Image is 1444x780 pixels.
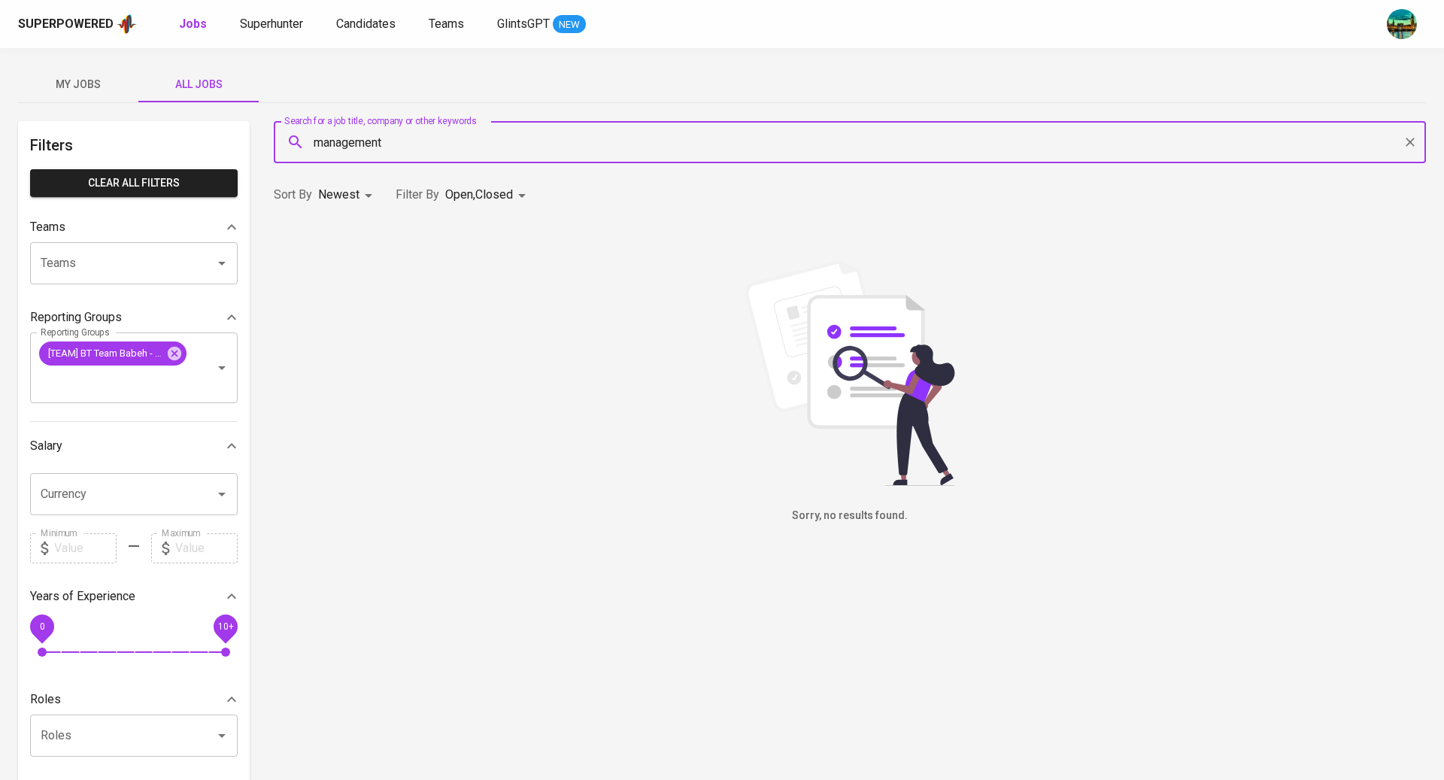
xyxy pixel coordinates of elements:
[147,75,250,94] span: All Jobs
[39,346,171,360] span: [TEAM] BT Team Babeh - Bandi
[179,17,207,31] b: Jobs
[30,212,238,242] div: Teams
[497,17,550,31] span: GlintsGPT
[274,508,1426,524] h6: Sorry, no results found.
[30,690,61,709] p: Roles
[27,75,129,94] span: My Jobs
[336,17,396,31] span: Candidates
[211,357,232,378] button: Open
[39,341,187,366] div: [TEAM] BT Team Babeh - Bandi
[30,218,65,236] p: Teams
[336,15,399,34] a: Candidates
[30,308,122,326] p: Reporting Groups
[217,621,233,631] span: 10+
[445,187,475,202] span: Open ,
[30,587,135,605] p: Years of Experience
[737,260,963,486] img: file_searching.svg
[1387,9,1417,39] img: a5d44b89-0c59-4c54-99d0-a63b29d42bd3.jpg
[475,187,513,202] span: Closed
[553,17,586,32] span: NEW
[18,13,137,35] a: Superpoweredapp logo
[429,15,467,34] a: Teams
[497,15,586,34] a: GlintsGPT NEW
[240,17,303,31] span: Superhunter
[396,186,439,204] p: Filter By
[30,437,62,455] p: Salary
[117,13,137,35] img: app logo
[445,181,531,209] div: Open,Closed
[1400,132,1421,153] button: Clear
[30,684,238,715] div: Roles
[39,621,44,631] span: 0
[211,484,232,505] button: Open
[42,174,226,193] span: Clear All filters
[54,533,117,563] input: Value
[175,533,238,563] input: Value
[30,133,238,157] h6: Filters
[429,17,464,31] span: Teams
[30,169,238,197] button: Clear All filters
[211,253,232,274] button: Open
[240,15,306,34] a: Superhunter
[30,431,238,461] div: Salary
[30,581,238,612] div: Years of Experience
[274,186,312,204] p: Sort By
[18,16,114,33] div: Superpowered
[318,181,378,209] div: Newest
[318,186,359,204] p: Newest
[179,15,210,34] a: Jobs
[211,725,232,746] button: Open
[30,302,238,332] div: Reporting Groups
